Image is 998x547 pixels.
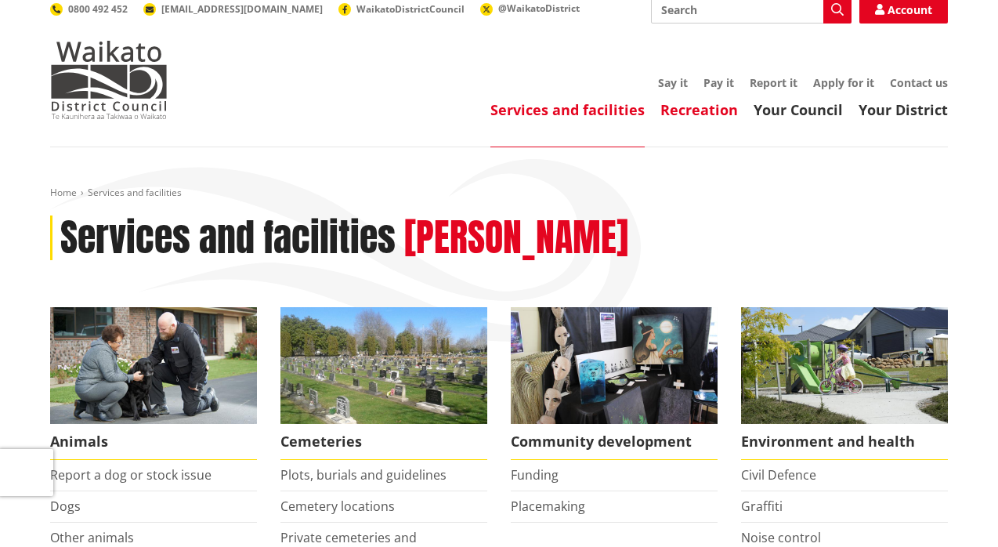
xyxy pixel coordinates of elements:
span: Animals [50,424,257,460]
span: Services and facilities [88,186,182,199]
a: Funding [511,466,559,484]
a: Graffiti [741,498,783,515]
a: WaikatoDistrictCouncil [338,2,465,16]
a: Cemetery locations [280,498,395,515]
a: [EMAIL_ADDRESS][DOMAIN_NAME] [143,2,323,16]
a: Pay it [703,75,734,90]
a: Report it [750,75,797,90]
a: Dogs [50,498,81,515]
a: Report a dog or stock issue [50,466,212,484]
span: Environment and health [741,424,948,460]
span: [EMAIL_ADDRESS][DOMAIN_NAME] [161,2,323,16]
a: Home [50,186,77,199]
a: Apply for it [813,75,874,90]
a: Placemaking [511,498,585,515]
a: Matariki Travelling Suitcase Art Exhibition Community development [511,307,718,460]
h1: Services and facilities [60,216,396,261]
a: Recreation [660,100,738,119]
a: New housing in Pokeno Environment and health [741,307,948,460]
a: @WaikatoDistrict [480,2,580,15]
a: Huntly Cemetery Cemeteries [280,307,487,460]
a: Noise control [741,529,821,546]
a: Plots, burials and guidelines [280,466,447,484]
a: Waikato District Council Animal Control team Animals [50,307,257,460]
span: WaikatoDistrictCouncil [356,2,465,16]
a: Say it [658,75,688,90]
a: Other animals [50,529,134,546]
h2: [PERSON_NAME] [404,216,628,261]
a: Contact us [890,75,948,90]
a: Civil Defence [741,466,816,484]
img: Waikato District Council - Te Kaunihera aa Takiwaa o Waikato [50,41,168,119]
a: Services and facilities [490,100,645,119]
a: Your District [859,100,948,119]
span: @WaikatoDistrict [498,2,580,15]
span: Cemeteries [280,424,487,460]
span: 0800 492 452 [68,2,128,16]
img: Animal Control [50,307,257,424]
iframe: Messenger Launcher [926,481,982,538]
nav: breadcrumb [50,187,948,200]
img: New housing in Pokeno [741,307,948,424]
img: Huntly Cemetery [280,307,487,424]
img: Matariki Travelling Suitcase Art Exhibition [511,307,718,424]
span: Community development [511,424,718,460]
a: 0800 492 452 [50,2,128,16]
a: Your Council [754,100,843,119]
